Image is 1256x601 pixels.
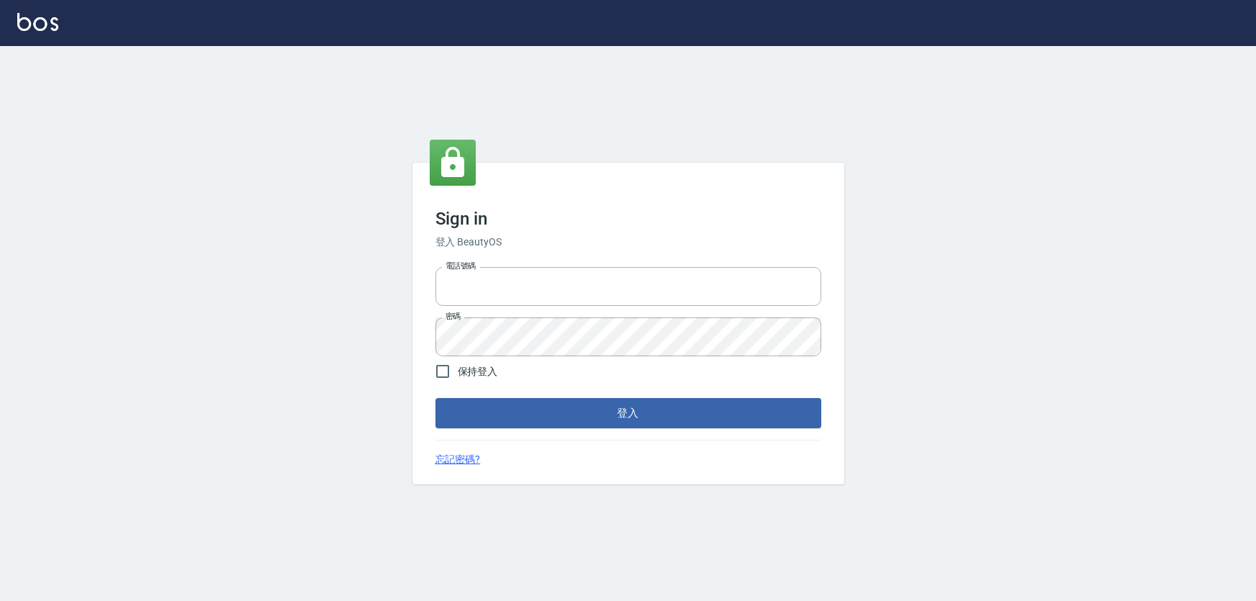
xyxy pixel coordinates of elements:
span: 保持登入 [458,364,498,379]
label: 電話號碼 [446,261,476,271]
label: 密碼 [446,311,461,322]
a: 忘記密碼? [435,452,481,467]
h3: Sign in [435,209,821,229]
h6: 登入 BeautyOS [435,235,821,250]
button: 登入 [435,398,821,428]
img: Logo [17,13,58,31]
